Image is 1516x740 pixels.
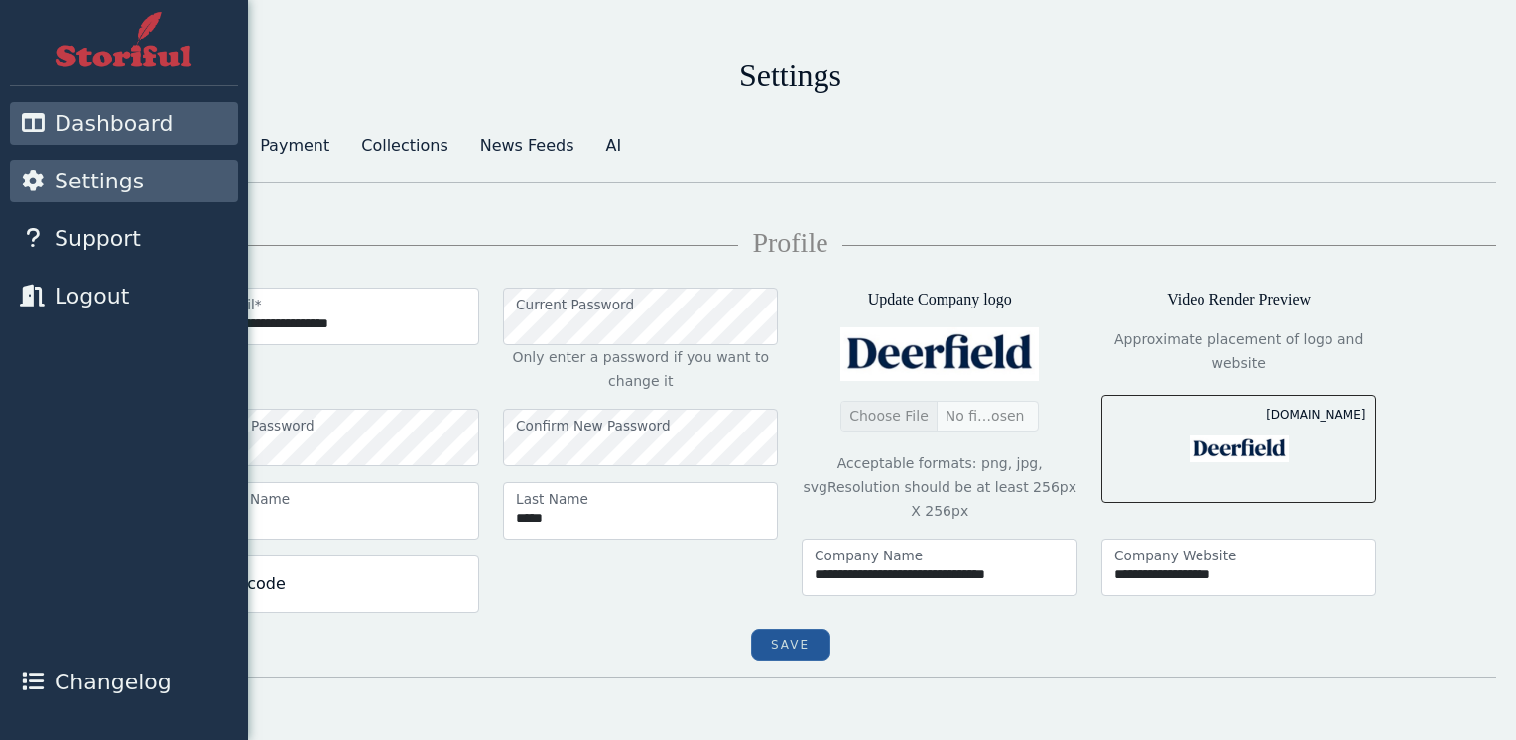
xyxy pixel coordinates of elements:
[84,57,1496,94] h2: Settings
[802,288,1076,311] p: Update Company logo
[10,160,238,202] a: Settings
[10,661,238,703] a: Changelog
[1101,288,1376,311] p: Video Render Preview
[244,126,345,166] a: Payment
[10,217,238,260] a: Support
[512,349,769,389] small: Only enter a password if you want to change it
[55,10,193,69] img: Storiful Logo
[55,222,303,255] span: Support
[55,165,303,197] span: Settings
[840,327,1039,381] img: Company Logo
[803,455,1042,495] small: Acceptable formats: png, jpg, svg
[1114,331,1363,371] small: Approximate placement of logo and website
[1432,651,1501,725] iframe: Chat
[1190,435,1289,462] img: Company Logo
[1266,406,1365,424] div: [DOMAIN_NAME]
[590,126,638,166] a: AI
[55,280,303,312] span: Logout
[827,479,1076,519] small: Resolution should be at least 256px X 256px
[84,226,1496,260] h3: Profile
[55,666,303,698] span: Changelog
[751,629,830,661] button: Save
[345,126,463,166] a: Collections
[10,102,238,145] a: Dashboard
[55,107,303,140] span: Dashboard
[464,126,590,166] a: News Feeds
